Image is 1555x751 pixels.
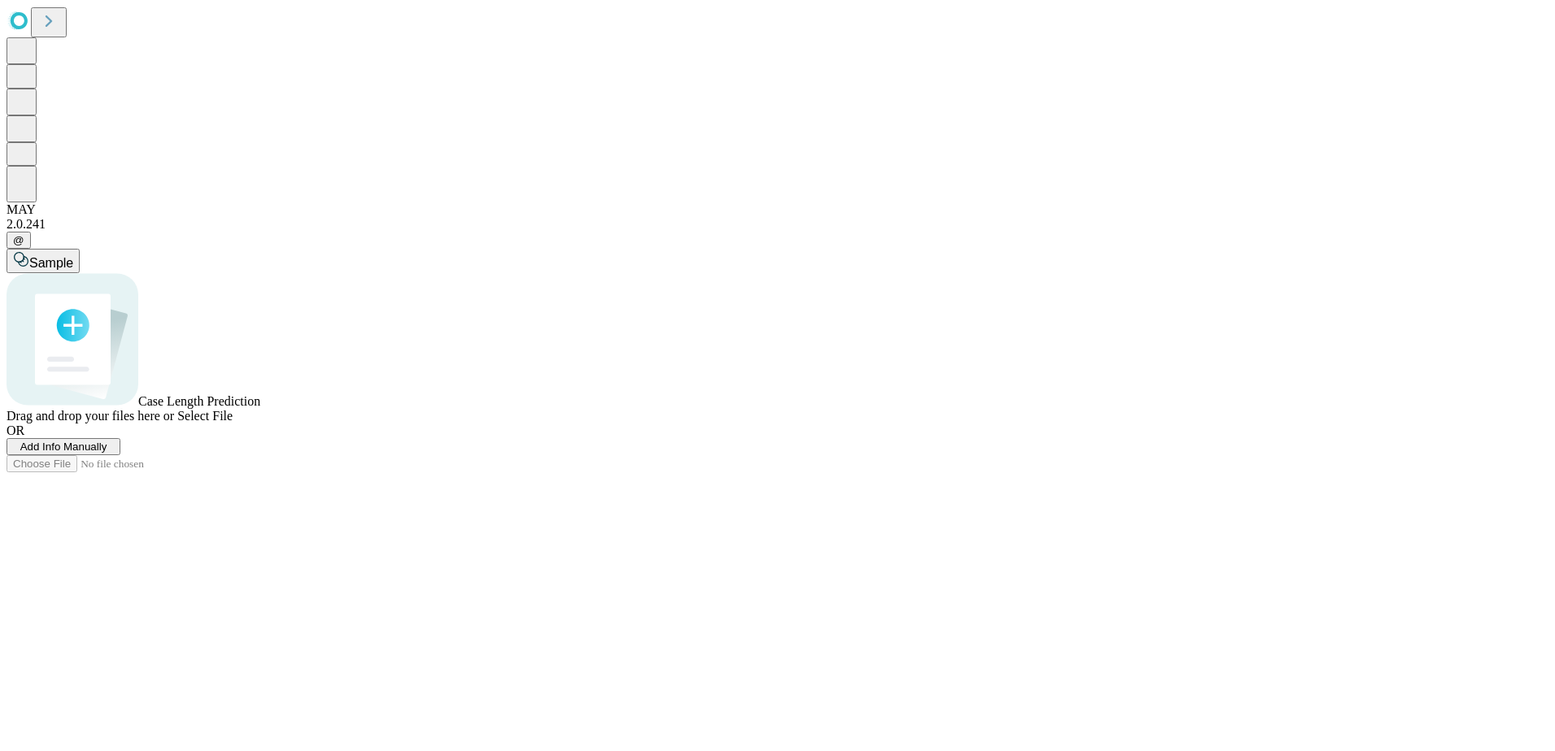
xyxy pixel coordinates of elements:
[7,423,24,437] span: OR
[7,202,1548,217] div: MAY
[7,217,1548,232] div: 2.0.241
[7,249,80,273] button: Sample
[7,232,31,249] button: @
[138,394,260,408] span: Case Length Prediction
[7,438,120,455] button: Add Info Manually
[20,441,107,453] span: Add Info Manually
[13,234,24,246] span: @
[7,409,174,423] span: Drag and drop your files here or
[177,409,233,423] span: Select File
[29,256,73,270] span: Sample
